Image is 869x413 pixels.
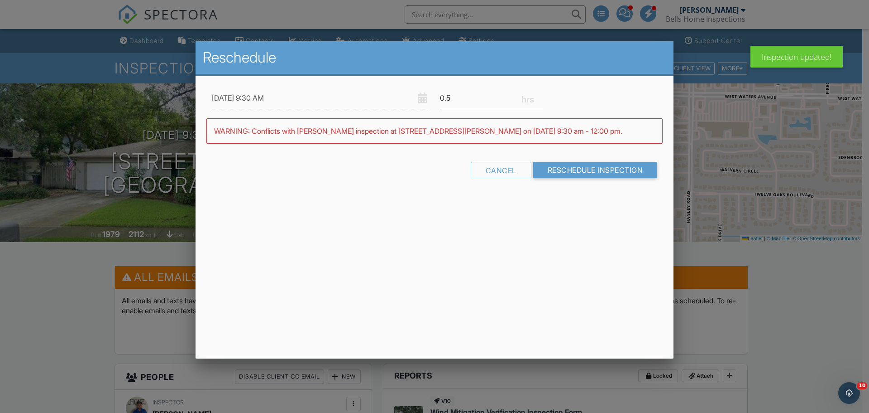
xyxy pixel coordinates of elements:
iframe: Intercom live chat [838,382,860,404]
div: Inspection updated! [750,46,843,68]
input: Reschedule Inspection [533,162,658,178]
div: WARNING: Conflicts with [PERSON_NAME] inspection at [STREET_ADDRESS][PERSON_NAME] on [DATE] 9:30 ... [206,118,663,144]
div: Cancel [471,162,531,178]
h2: Reschedule [203,49,666,67]
span: 10 [857,382,867,389]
